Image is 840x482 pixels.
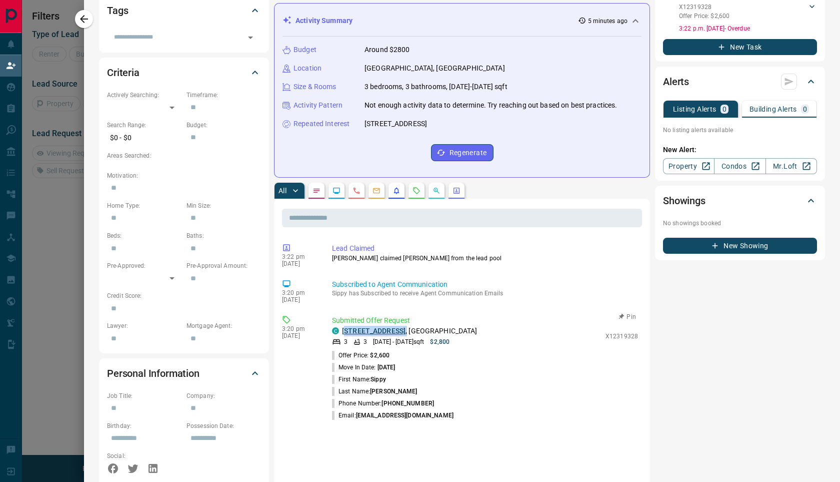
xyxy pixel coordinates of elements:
div: Activity Summary5 minutes ago [282,12,641,30]
svg: Agent Actions [452,187,460,195]
p: No showings booked [663,219,817,228]
button: Open [243,31,257,45]
p: Last Name: [332,387,417,396]
p: [GEOGRAPHIC_DATA], [GEOGRAPHIC_DATA] [364,63,505,74]
button: Pin [613,312,642,321]
p: X12319328 [679,3,729,12]
p: 3:20 pm [282,325,317,332]
p: Lawyer: [107,321,181,330]
a: Condos [714,158,765,174]
p: Beds: [107,231,181,240]
p: Company: [186,391,261,400]
a: Property [663,158,714,174]
p: Move In Date: [332,363,395,372]
p: Location [293,63,321,74]
svg: Lead Browsing Activity [332,187,340,195]
p: Phone Number: [332,399,434,408]
p: 3:22 pm [282,253,317,260]
h2: Personal Information [107,365,199,381]
p: Mortgage Agent: [186,321,261,330]
button: New Task [663,39,817,55]
span: [PHONE_NUMBER] [381,400,434,407]
p: Repeated Interest [293,119,349,129]
div: condos.ca [332,327,339,334]
p: All [278,187,286,194]
p: Actively Searching: [107,91,181,100]
p: Home Type: [107,201,181,210]
p: Size & Rooms [293,82,336,92]
p: 3 bedrooms, 3 bathrooms, [DATE]-[DATE] sqft [364,82,507,92]
p: 5 minutes ago [588,17,627,26]
p: Possession Date: [186,421,261,430]
p: 3:20 pm [282,289,317,296]
p: Activity Summary [295,16,352,26]
svg: Opportunities [432,187,440,195]
h2: Criteria [107,65,139,81]
p: [DATE] [282,332,317,339]
p: [STREET_ADDRESS] [364,119,427,129]
p: First Name: [332,375,386,384]
p: [DATE] [282,260,317,267]
p: 0 [722,106,726,113]
p: [DATE] - [DATE] sqft [373,337,424,346]
div: Criteria [107,61,261,85]
div: Showings [663,189,817,213]
p: Budget [293,45,316,55]
p: Credit Score: [107,291,261,300]
p: Areas Searched: [107,151,261,160]
p: Building Alerts [749,106,797,113]
p: Submitted Offer Request [332,315,638,326]
p: 3:22 p.m. [DATE] - Overdue [679,24,817,33]
p: Around $2800 [364,45,410,55]
p: Activity Pattern [293,100,342,111]
h2: Showings [663,193,705,209]
p: $2,800 [430,337,449,346]
p: [DATE] [282,296,317,303]
svg: Emails [372,187,380,195]
div: Alerts [663,70,817,94]
h2: Alerts [663,74,689,90]
p: Email: [332,411,453,420]
p: Budget: [186,121,261,130]
p: New Alert: [663,145,817,155]
p: Offer Price: $2,600 [679,12,729,21]
p: Min Size: [186,201,261,210]
p: Pre-Approved: [107,261,181,270]
button: Regenerate [431,144,493,161]
p: X12319328 [605,332,638,341]
p: 3 [344,337,347,346]
p: $0 - $0 [107,130,181,146]
h2: Tags [107,3,128,19]
p: Listing Alerts [673,106,716,113]
span: [PERSON_NAME] [370,388,417,395]
svg: Listing Alerts [392,187,400,195]
div: X12319328Offer Price: $2,600 [679,1,817,23]
p: Motivation: [107,171,261,180]
p: Baths: [186,231,261,240]
p: Not enough activity data to determine. Try reaching out based on best practices. [364,100,617,111]
a: Mr.Loft [765,158,817,174]
p: Search Range: [107,121,181,130]
svg: Notes [312,187,320,195]
p: Job Title: [107,391,181,400]
p: Lead Claimed [332,243,638,254]
p: Birthday: [107,421,181,430]
p: Offer Price: [332,351,389,360]
p: Subscribed to Agent Communication [332,279,638,290]
svg: Calls [352,187,360,195]
button: New Showing [663,238,817,254]
div: Personal Information [107,361,261,385]
p: No listing alerts available [663,126,817,135]
p: Sippy has Subscribed to receive Agent Communication Emails [332,290,638,297]
p: Pre-Approval Amount: [186,261,261,270]
span: $2,600 [370,352,389,359]
span: [DATE] [377,364,395,371]
span: Sippy [370,376,386,383]
span: [EMAIL_ADDRESS][DOMAIN_NAME] [356,412,453,419]
p: [PERSON_NAME] claimed [PERSON_NAME] from the lead pool [332,254,638,263]
a: [STREET_ADDRESS] [342,327,405,335]
p: 0 [803,106,807,113]
p: Timeframe: [186,91,261,100]
p: , [GEOGRAPHIC_DATA] [342,326,477,336]
p: 3 [363,337,367,346]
